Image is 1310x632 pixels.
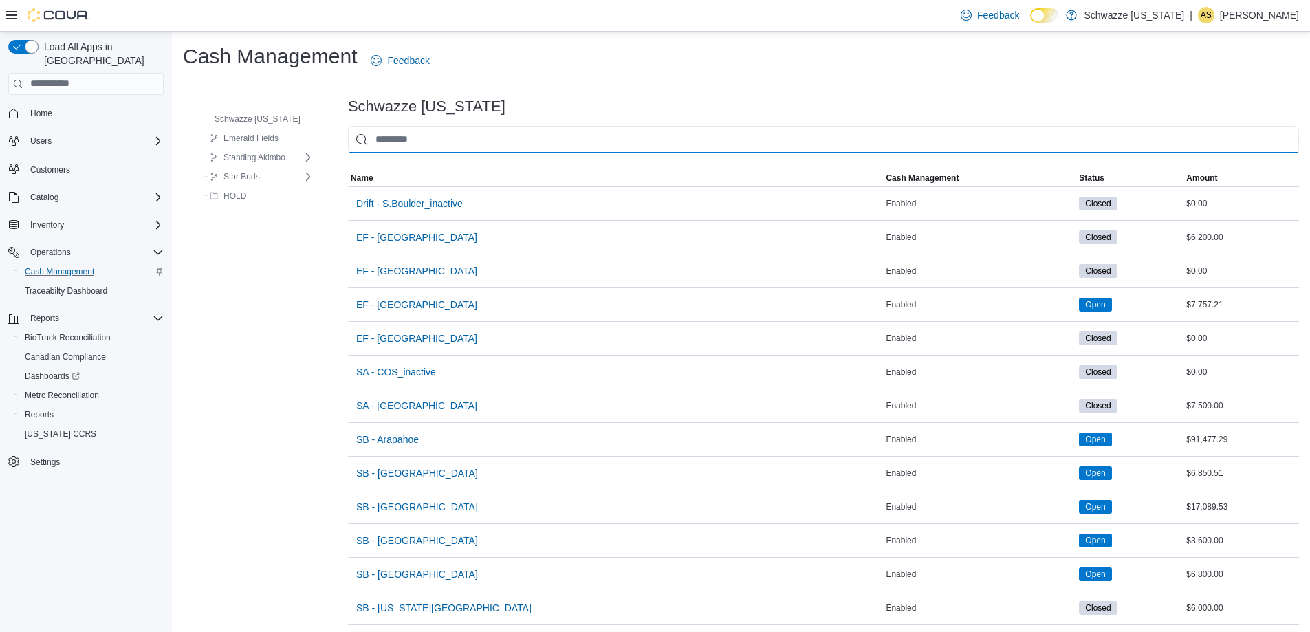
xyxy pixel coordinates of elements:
a: Metrc Reconciliation [19,387,105,404]
div: $91,477.29 [1183,431,1299,448]
a: BioTrack Reconciliation [19,329,116,346]
span: Reports [19,406,164,423]
div: $17,089.53 [1183,499,1299,515]
button: EF - [GEOGRAPHIC_DATA] [351,291,483,318]
div: $3,600.00 [1183,532,1299,549]
div: Annette Sanders [1198,7,1214,23]
span: Traceabilty Dashboard [19,283,164,299]
button: Star Buds [204,168,265,185]
div: $0.00 [1183,364,1299,380]
span: Reports [25,310,164,327]
div: $6,200.00 [1183,229,1299,246]
button: Name [348,170,883,186]
span: Amount [1186,173,1217,184]
div: Enabled [883,532,1076,549]
a: Reports [19,406,59,423]
span: Open [1085,501,1105,513]
a: Cash Management [19,263,100,280]
button: EF - [GEOGRAPHIC_DATA] [351,224,483,251]
div: $6,000.00 [1183,600,1299,616]
span: Closed [1085,197,1111,210]
div: Enabled [883,499,1076,515]
span: Open [1079,567,1111,581]
button: Catalog [25,189,64,206]
div: $7,757.21 [1183,296,1299,313]
div: Enabled [883,397,1076,414]
div: Enabled [883,263,1076,279]
span: Open [1079,534,1111,547]
span: Catalog [25,189,164,206]
button: Reports [3,309,169,328]
span: Home [30,108,52,119]
span: Cash Management [25,266,94,277]
span: Closed [1079,399,1117,413]
span: Closed [1079,601,1117,615]
button: Reports [25,310,65,327]
button: Status [1076,170,1183,186]
span: Open [1085,568,1105,580]
h1: Cash Management [183,43,357,70]
span: Users [25,133,164,149]
span: SB - [GEOGRAPHIC_DATA] [356,567,478,581]
div: Enabled [883,364,1076,380]
span: SA - [GEOGRAPHIC_DATA] [356,399,477,413]
p: Schwazze [US_STATE] [1084,7,1184,23]
span: Emerald Fields [223,133,279,144]
span: Metrc Reconciliation [19,387,164,404]
span: Closed [1079,365,1117,379]
span: Customers [25,160,164,177]
span: Status [1079,173,1104,184]
button: SA - [GEOGRAPHIC_DATA] [351,392,483,419]
button: BioTrack Reconciliation [14,328,169,347]
span: Closed [1079,230,1117,244]
div: $0.00 [1183,330,1299,347]
input: This is a search bar. As you type, the results lower in the page will automatically filter. [348,126,1299,153]
h3: Schwazze [US_STATE] [348,98,505,115]
button: Reports [14,405,169,424]
span: Load All Apps in [GEOGRAPHIC_DATA] [39,40,164,67]
span: Open [1085,433,1105,446]
button: Customers [3,159,169,179]
span: Cash Management [19,263,164,280]
button: SB - [GEOGRAPHIC_DATA] [351,493,483,521]
span: Closed [1079,264,1117,278]
span: EF - [GEOGRAPHIC_DATA] [356,230,477,244]
button: Users [25,133,57,149]
nav: Complex example [8,98,164,508]
span: Open [1079,500,1111,514]
button: Operations [3,243,169,262]
span: AS [1201,7,1212,23]
div: Enabled [883,566,1076,582]
a: Dashboards [14,367,169,386]
span: Canadian Compliance [25,351,106,362]
span: Closed [1085,602,1111,614]
span: Closed [1085,400,1111,412]
a: Dashboards [19,368,85,384]
span: Closed [1079,197,1117,210]
button: Settings [3,452,169,472]
div: Enabled [883,296,1076,313]
button: SB - [US_STATE][GEOGRAPHIC_DATA] [351,594,537,622]
button: Catalog [3,188,169,207]
button: SB - Arapahoe [351,426,424,453]
div: Enabled [883,465,1076,481]
span: Inventory [25,217,164,233]
button: Operations [25,244,76,261]
span: Star Buds [223,171,260,182]
span: Users [30,135,52,146]
div: Enabled [883,229,1076,246]
span: Settings [25,453,164,470]
span: EF - [GEOGRAPHIC_DATA] [356,298,477,312]
button: Home [3,103,169,123]
button: Drift - S.Boulder_inactive [351,190,468,217]
button: SA - COS_inactive [351,358,441,386]
button: Schwazze [US_STATE] [195,111,306,127]
span: Reports [30,313,59,324]
button: Inventory [3,215,169,235]
button: Standing Akimbo [204,149,291,166]
a: [US_STATE] CCRS [19,426,102,442]
span: EF - [GEOGRAPHIC_DATA] [356,331,477,345]
span: Inventory [30,219,64,230]
span: Open [1079,298,1111,312]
